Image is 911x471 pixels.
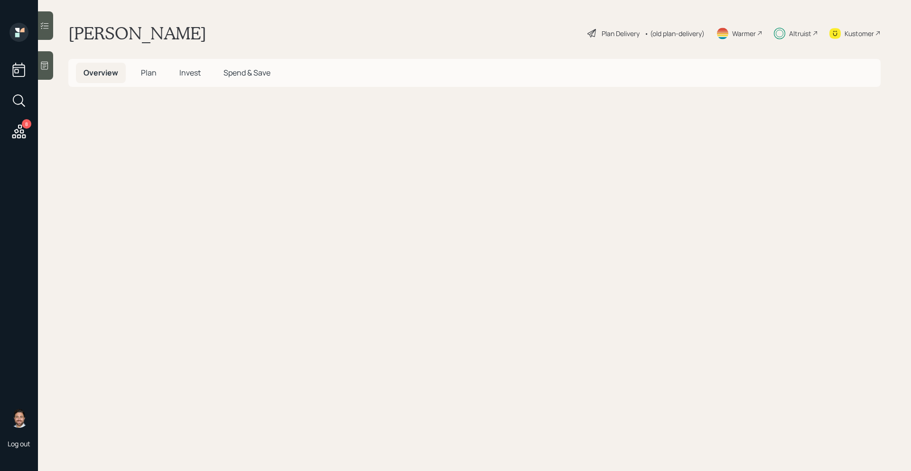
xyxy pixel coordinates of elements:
div: Log out [8,439,30,448]
span: Invest [179,67,201,78]
div: Altruist [789,28,811,38]
span: Overview [84,67,118,78]
img: michael-russo-headshot.png [9,409,28,428]
div: 8 [22,119,31,129]
span: Spend & Save [223,67,270,78]
div: • (old plan-delivery) [644,28,705,38]
div: Kustomer [845,28,874,38]
div: Plan Delivery [602,28,640,38]
h1: [PERSON_NAME] [68,23,206,44]
div: Warmer [732,28,756,38]
span: Plan [141,67,157,78]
